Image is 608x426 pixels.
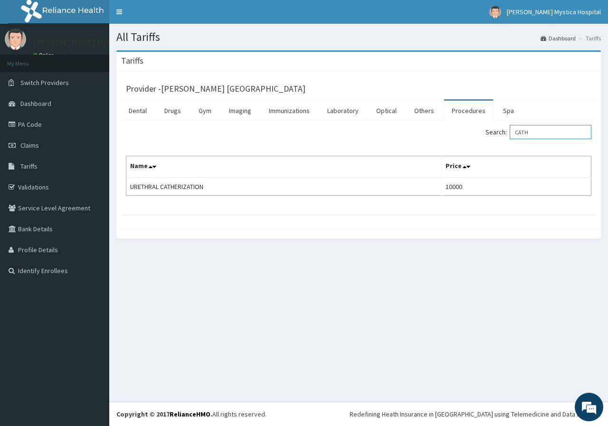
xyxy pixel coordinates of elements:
a: Drugs [157,101,189,121]
a: Immunizations [261,101,317,121]
h3: Tariffs [121,57,143,65]
h1: All Tariffs [116,31,601,43]
span: Switch Providers [20,78,69,87]
img: User Image [489,6,501,18]
span: [PERSON_NAME] Mystica Hospital [507,8,601,16]
a: Optical [369,101,404,121]
input: Search: [510,125,591,139]
img: User Image [5,28,26,50]
td: 10000 [442,178,591,196]
span: Tariffs [20,162,38,170]
a: RelianceHMO [170,410,210,418]
textarea: Type your message and hit 'Enter' [5,259,181,293]
p: [PERSON_NAME] Mystica Hospital [33,38,159,47]
span: Dashboard [20,99,51,108]
a: Spa [495,101,522,121]
img: d_794563401_company_1708531726252_794563401 [18,47,38,71]
a: Imaging [221,101,259,121]
a: Online [33,52,56,58]
a: Procedures [444,101,493,121]
li: Tariffs [577,34,601,42]
label: Search: [485,125,591,139]
th: Name [126,156,442,178]
th: Price [442,156,591,178]
a: Laboratory [320,101,366,121]
a: Dental [121,101,154,121]
span: We're online! [55,120,131,216]
div: Minimize live chat window [156,5,179,28]
div: Redefining Heath Insurance in [GEOGRAPHIC_DATA] using Telemedicine and Data Science! [350,409,601,419]
span: Claims [20,141,39,150]
a: Others [407,101,442,121]
strong: Copyright © 2017 . [116,410,212,418]
a: Dashboard [541,34,576,42]
h3: Provider - [PERSON_NAME] [GEOGRAPHIC_DATA] [126,85,305,93]
td: URETHRAL CATHERIZATION [126,178,442,196]
div: Chat with us now [49,53,160,66]
a: Gym [191,101,219,121]
footer: All rights reserved. [109,402,608,426]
